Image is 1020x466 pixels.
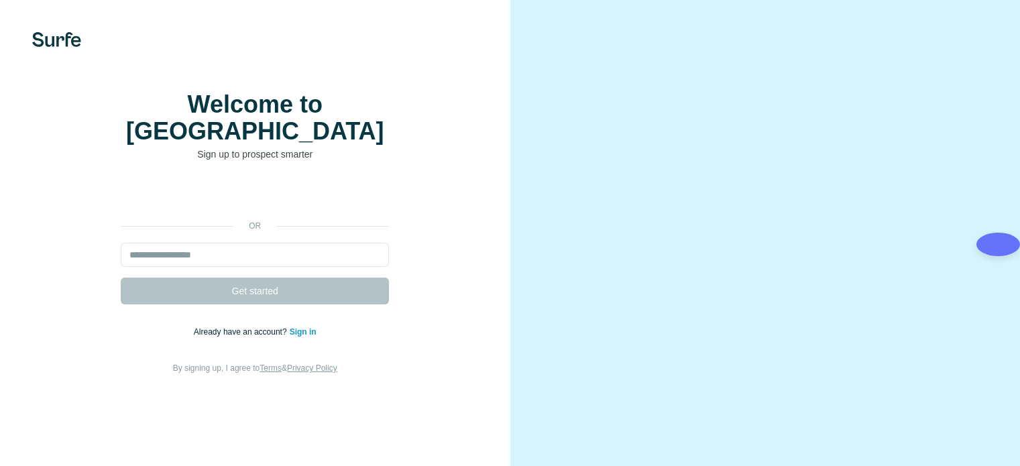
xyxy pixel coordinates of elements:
span: By signing up, I agree to & [173,363,337,373]
p: or [233,220,276,232]
a: Privacy Policy [287,363,337,373]
h1: Welcome to [GEOGRAPHIC_DATA] [121,91,389,145]
a: Terms [260,363,282,373]
p: Sign up to prospect smarter [121,148,389,161]
img: Surfe's logo [32,32,81,47]
span: Already have an account? [194,327,290,337]
iframe: Кнопка "Войти с аккаунтом Google" [114,181,396,211]
a: Sign in [290,327,317,337]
